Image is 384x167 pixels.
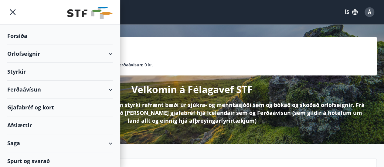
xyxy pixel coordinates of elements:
div: Ferðaávísun [7,81,113,99]
div: Orlofseignir [7,45,113,63]
p: Hér á Félagavefnum getur þú sótt um styrki rafrænt bæði úr sjúkra- og menntasjóði sem og bókað og... [17,101,367,125]
button: Á [362,5,377,19]
div: Afslættir [7,116,113,134]
button: menu [7,7,18,18]
div: Forsíða [7,27,113,45]
p: Ferðaávísun : [117,62,143,68]
div: Saga [7,134,113,152]
div: Styrkir [7,63,113,81]
p: Velkomin á Félagavef STF [131,83,253,96]
span: Á [368,9,371,15]
img: union_logo [67,7,113,19]
div: Gjafabréf og kort [7,99,113,116]
button: ÍS [342,7,361,18]
span: 0 kr. [144,62,153,68]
